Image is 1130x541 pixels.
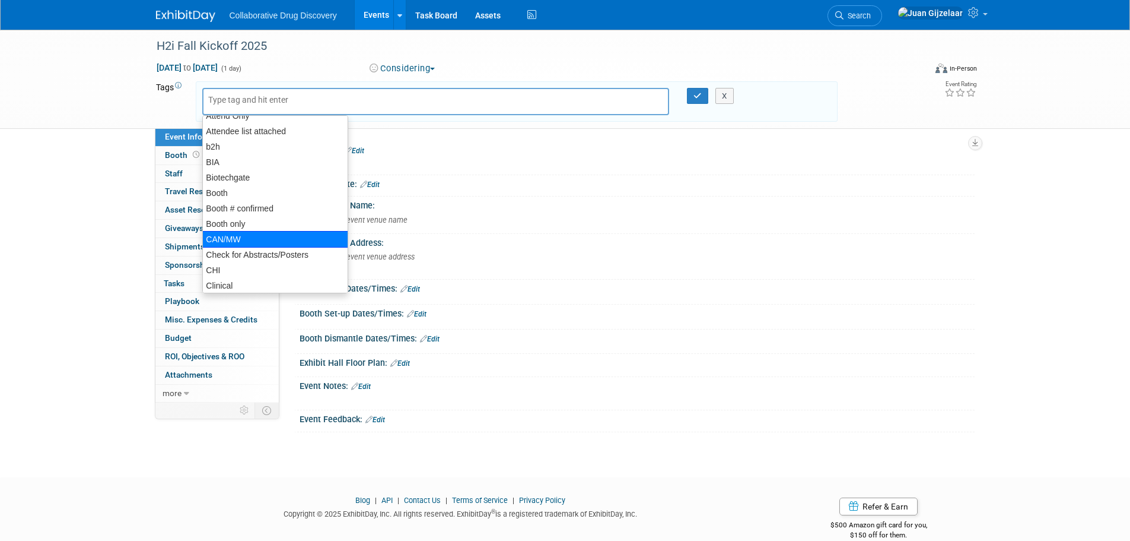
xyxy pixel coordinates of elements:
[944,81,976,87] div: Event Rating
[165,205,235,214] span: Asset Reservations
[155,257,279,274] a: Sponsorships
[155,201,279,219] a: Asset Reservations
[783,512,975,540] div: $500 Amazon gift card for you,
[300,377,975,393] div: Event Notes:
[360,181,380,189] a: Edit
[855,62,978,80] div: Event Format
[313,252,415,261] span: Specify event venue address
[452,496,508,505] a: Terms of Service
[381,496,393,505] a: API
[949,64,977,73] div: In-Person
[155,330,279,347] a: Budget
[203,278,348,293] div: Clinical
[254,403,279,418] td: Toggle Event Tabs
[155,275,279,293] a: Tasks
[510,496,517,505] span: |
[155,348,279,366] a: ROI, Objectives & ROO
[165,315,257,324] span: Misc. Expenses & Credits
[420,335,440,343] a: Edit
[203,124,348,139] div: Attendee list attached
[165,223,203,233] span: Giveaways
[156,10,215,22] img: ExhibitDay
[365,62,440,75] button: Considering
[345,147,364,155] a: Edit
[203,108,348,124] div: Attend Only
[190,150,202,159] span: Booth not reserved yet
[230,11,337,20] span: Collaborative Drug Discovery
[203,154,348,170] div: BIA
[715,88,734,105] button: X
[203,139,348,154] div: b2h
[407,310,426,318] a: Edit
[839,498,918,515] a: Refer & Earn
[234,403,255,418] td: Personalize Event Tab Strip
[165,352,244,361] span: ROI, Objectives & ROO
[152,36,908,57] div: H2i Fall Kickoff 2025
[220,65,241,72] span: (1 day)
[351,382,371,391] a: Edit
[165,242,205,251] span: Shipments
[165,169,183,178] span: Staff
[155,293,279,311] a: Playbook
[203,201,348,216] div: Booth # confirmed
[404,496,441,505] a: Contact Us
[783,530,975,540] div: $150 off for them.
[155,220,279,238] a: Giveaways
[203,262,348,278] div: CHI
[300,305,975,320] div: Booth Set-up Dates/Times:
[300,280,975,295] div: Exhibit Hall Dates/Times:
[390,359,410,368] a: Edit
[300,175,975,191] div: Event Website:
[400,285,420,293] a: Edit
[300,234,975,249] div: Event Venue Address:
[827,5,882,26] a: Search
[156,506,766,520] div: Copyright © 2025 ExhibitDay, Inc. All rights reserved. ExhibitDay is a registered trademark of Ex...
[155,165,279,183] a: Staff
[365,416,385,424] a: Edit
[843,11,871,20] span: Search
[300,141,975,157] div: Pod Notes:
[202,231,349,248] div: CAN/MW
[165,296,199,306] span: Playbook
[935,64,947,73] img: Format-Inperson.png
[165,260,216,270] span: Sponsorships
[182,63,193,72] span: to
[203,216,348,232] div: Booth only
[155,183,279,201] a: Travel Reservations
[155,238,279,256] a: Shipments
[165,186,237,196] span: Travel Reservations
[163,388,182,398] span: more
[203,170,348,185] div: Biotechgate
[443,496,450,505] span: |
[165,370,212,379] span: Attachments
[519,496,565,505] a: Privacy Policy
[300,330,975,345] div: Booth Dismantle Dates/Times:
[165,132,231,141] span: Event Information
[208,94,303,106] input: Type tag and hit enter
[165,150,202,160] span: Booth
[203,185,348,201] div: Booth
[156,62,218,73] span: [DATE] [DATE]
[313,216,408,224] span: Specify event venue name
[300,354,975,369] div: Exhibit Hall Floor Plan:
[394,496,402,505] span: |
[355,496,370,505] a: Blog
[897,7,963,20] img: Juan Gijzelaar
[165,333,192,343] span: Budget
[300,410,975,426] div: Event Feedback:
[372,496,380,505] span: |
[300,197,975,211] div: Event Venue Name:
[155,366,279,384] a: Attachments
[164,279,184,288] span: Tasks
[203,247,348,262] div: Check for Abstracts/Posters
[155,128,279,146] a: Event Information
[155,311,279,329] a: Misc. Expenses & Credits
[155,147,279,164] a: Booth
[155,385,279,403] a: more
[156,81,185,122] td: Tags
[491,508,495,515] sup: ®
